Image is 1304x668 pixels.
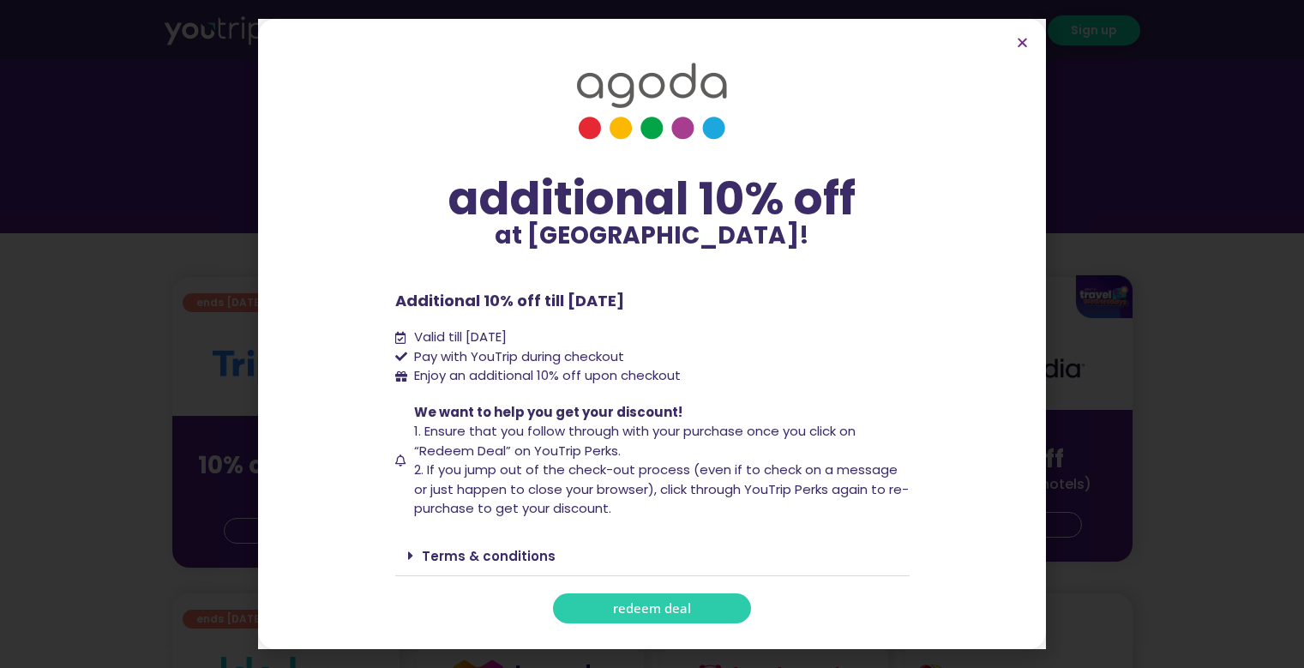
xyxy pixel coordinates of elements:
[395,224,910,248] p: at [GEOGRAPHIC_DATA]!
[410,347,624,367] span: Pay with YouTrip during checkout
[1016,36,1029,49] a: Close
[395,536,910,576] div: Terms & conditions
[414,366,681,384] span: Enjoy an additional 10% off upon checkout
[395,289,910,312] p: Additional 10% off till [DATE]
[414,422,856,460] span: 1. Ensure that you follow through with your purchase once you click on “Redeem Deal” on YouTrip P...
[414,460,909,517] span: 2. If you jump out of the check-out process (even if to check on a message or just happen to clos...
[422,547,556,565] a: Terms & conditions
[613,602,691,615] span: redeem deal
[395,174,910,224] div: additional 10% off
[553,593,751,623] a: redeem deal
[414,403,682,421] span: We want to help you get your discount!
[410,328,507,347] span: Valid till [DATE]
